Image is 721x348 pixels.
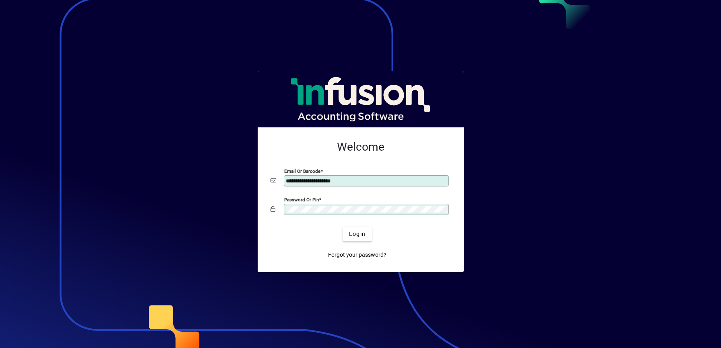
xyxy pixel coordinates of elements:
mat-label: Email or Barcode [284,168,320,174]
span: Login [349,230,366,238]
span: Forgot your password? [328,251,386,259]
mat-label: Password or Pin [284,197,319,202]
a: Forgot your password? [325,248,390,262]
button: Login [343,227,372,242]
h2: Welcome [271,140,451,154]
